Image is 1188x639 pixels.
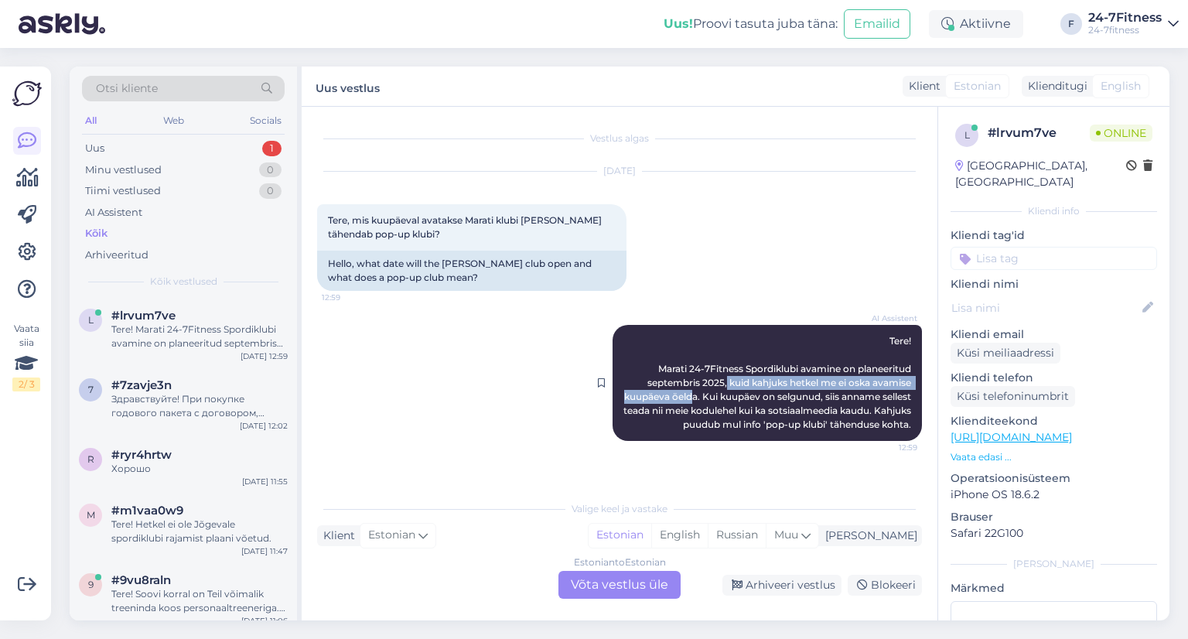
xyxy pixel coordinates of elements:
div: [PERSON_NAME] [951,557,1157,571]
span: m [87,509,95,521]
span: Tere! Marati 24-7Fitness Spordiklubi avamine on planeeritud septembris 2025, kuid kahjuks hetkel ... [623,335,913,430]
span: #9vu8raln [111,573,171,587]
button: Emailid [844,9,910,39]
span: Tere, mis kuupäeval avatakse Marati klubi [PERSON_NAME] tähendab pop-up klubi? [328,214,604,240]
input: Lisa tag [951,247,1157,270]
div: F [1060,13,1082,35]
span: 7 [88,384,94,395]
div: # lrvum7ve [988,124,1090,142]
p: Märkmed [951,580,1157,596]
span: AI Assistent [859,313,917,324]
span: Kõik vestlused [150,275,217,289]
div: AI Assistent [85,205,142,220]
div: Tere! Hetkel ei ole Jõgevale spordiklubi rajamist plaani võetud. [111,518,288,545]
div: Klienditugi [1022,78,1087,94]
div: 0 [259,183,282,199]
span: 9 [88,579,94,590]
div: Estonian to Estonian [574,555,666,569]
div: Aktiivne [929,10,1023,38]
div: [DATE] 12:02 [240,420,288,432]
span: English [1101,78,1141,94]
div: Russian [708,524,766,547]
span: Otsi kliente [96,80,158,97]
p: Brauser [951,509,1157,525]
div: Hello, what date will the [PERSON_NAME] club open and what does a pop-up club mean? [317,251,626,291]
div: Valige keel ja vastake [317,502,922,516]
div: [DATE] 11:55 [242,476,288,487]
div: Estonian [589,524,651,547]
span: Muu [774,528,798,542]
div: Uus [85,141,104,156]
span: Estonian [368,527,415,544]
span: 12:59 [859,442,917,453]
div: 24-7Fitness [1088,12,1162,24]
span: Estonian [954,78,1001,94]
b: Uus! [664,16,693,31]
a: [URL][DOMAIN_NAME] [951,430,1072,444]
div: [DATE] 11:06 [241,615,288,627]
p: Vaata edasi ... [951,450,1157,464]
div: Arhiveeritud [85,248,148,263]
div: Tiimi vestlused [85,183,161,199]
div: [GEOGRAPHIC_DATA], [GEOGRAPHIC_DATA] [955,158,1126,190]
p: iPhone OS 18.6.2 [951,487,1157,503]
span: l [964,129,970,141]
div: Kõik [85,226,108,241]
div: Proovi tasuta juba täna: [664,15,838,33]
span: #m1vaa0w9 [111,504,183,518]
div: 0 [259,162,282,178]
div: [PERSON_NAME] [819,528,917,544]
div: Küsi telefoninumbrit [951,386,1075,407]
div: Arhiveeri vestlus [722,575,841,596]
div: Minu vestlused [85,162,162,178]
div: Klient [903,78,940,94]
p: Kliendi telefon [951,370,1157,386]
div: All [82,111,100,131]
img: Askly Logo [12,79,42,108]
div: 2 / 3 [12,378,40,391]
span: 12:59 [322,292,380,303]
div: English [651,524,708,547]
div: Vestlus algas [317,132,922,145]
span: #ryr4hrtw [111,448,172,462]
div: Klient [317,528,355,544]
div: Tere! Marati 24-7Fitness Spordiklubi avamine on planeeritud septembris 2025, kuid kahjuks hetkel ... [111,323,288,350]
div: Kliendi info [951,204,1157,218]
p: Kliendi nimi [951,276,1157,292]
span: l [88,314,94,326]
p: Kliendi tag'id [951,227,1157,244]
span: r [87,453,94,465]
div: Blokeeri [848,575,922,596]
span: #7zavje3n [111,378,172,392]
div: 1 [262,141,282,156]
span: #lrvum7ve [111,309,176,323]
p: Kliendi email [951,326,1157,343]
a: 24-7Fitness24-7fitness [1088,12,1179,36]
div: [DATE] 11:47 [241,545,288,557]
div: Web [160,111,187,131]
div: [DATE] [317,164,922,178]
p: Klienditeekond [951,413,1157,429]
div: Хорошо [111,462,288,476]
div: Tere! Soovi korral on Teil võimalik treeninda koos personaaltreeneriga. Personaaltreenerite nimek... [111,587,288,615]
div: Võta vestlus üle [558,571,681,599]
p: Safari 22G100 [951,525,1157,542]
label: Uus vestlus [316,76,380,97]
div: [DATE] 12:59 [241,350,288,362]
input: Lisa nimi [951,299,1139,316]
div: Здравствуйте! При покупке годового пакета с договором, первый платеж включает оплату за оставшиес... [111,392,288,420]
div: 24-7fitness [1088,24,1162,36]
div: Küsi meiliaadressi [951,343,1060,364]
span: Online [1090,125,1152,142]
p: Operatsioonisüsteem [951,470,1157,487]
div: Vaata siia [12,322,40,391]
div: Socials [247,111,285,131]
